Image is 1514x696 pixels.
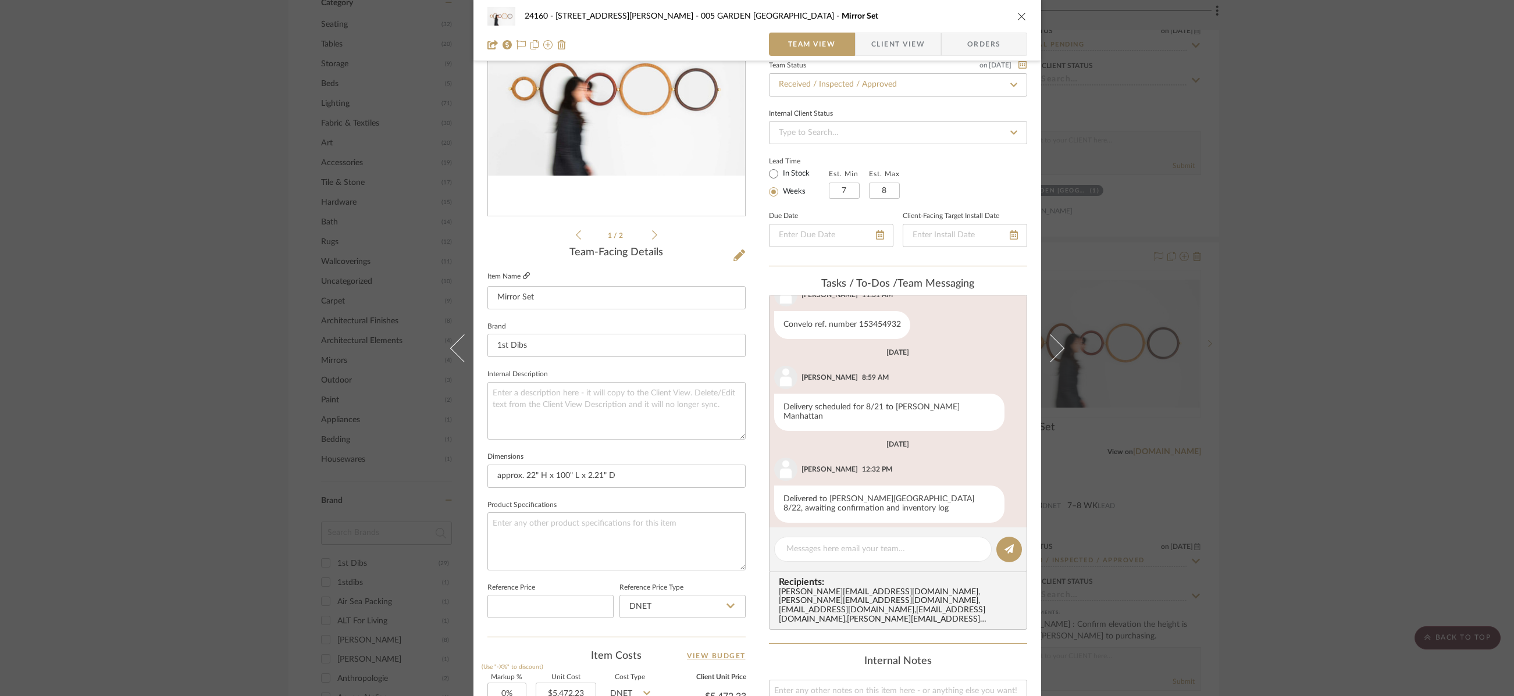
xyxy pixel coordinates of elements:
div: 12:32 PM [862,464,892,474]
div: 8:59 AM [862,372,889,383]
div: Internal Client Status [769,111,833,117]
img: Remove from project [557,40,567,49]
label: Client-Facing Target Install Date [903,213,999,219]
div: Item Costs [487,649,746,663]
img: user_avatar.png [774,458,797,481]
label: In Stock [781,169,810,179]
div: Delivery scheduled for 8/21 to [PERSON_NAME] Manhattan [774,394,1004,431]
label: Reference Price [487,585,535,591]
input: Type to Search… [769,121,1027,144]
button: close [1017,11,1027,22]
label: Est. Min [829,170,858,178]
label: Product Specifications [487,502,557,508]
label: Cost Type [605,674,655,680]
label: Unit Cost [536,674,596,680]
input: Enter Due Date [769,224,893,247]
span: Mirror Set [842,12,878,20]
div: [PERSON_NAME][EMAIL_ADDRESS][DOMAIN_NAME] , [PERSON_NAME][EMAIL_ADDRESS][DOMAIN_NAME] , [EMAIL_AD... [779,588,1022,625]
img: user_avatar.png [774,366,797,389]
input: Enter the dimensions of this item [487,465,746,488]
span: Recipients: [779,577,1022,587]
div: Delivered to [PERSON_NAME][GEOGRAPHIC_DATA] 8/22, awaiting confirmation and inventory log [774,486,1004,523]
img: e9f51edf-533a-4e9b-a2da-c479fd8a2529_48x40.jpg [487,5,515,28]
input: Enter Item Name [487,286,746,309]
a: View Budget [687,649,746,663]
span: Tasks / To-Dos / [821,279,897,289]
span: [DATE] [988,61,1013,69]
div: [DATE] [886,348,909,356]
span: 24160 - [STREET_ADDRESS][PERSON_NAME] [525,12,701,20]
label: Markup % [487,674,526,680]
span: Orders [954,33,1014,56]
label: Est. Max [869,170,900,178]
label: Lead Time [769,156,829,166]
div: Internal Notes [769,655,1027,668]
span: 2 [619,232,625,239]
div: Team Status [769,63,806,69]
div: team Messaging [769,278,1027,291]
input: Type to Search… [769,73,1027,97]
label: Internal Description [487,372,548,377]
label: Due Date [769,213,798,219]
input: Enter Install Date [903,224,1027,247]
span: Team View [788,33,836,56]
img: e9f51edf-533a-4e9b-a2da-c479fd8a2529_436x436.jpg [488,5,745,176]
label: Reference Price Type [619,585,683,591]
div: [DATE] [886,440,909,448]
label: Client Unit Price [664,674,746,680]
span: Client View [871,33,925,56]
div: Team-Facing Details [487,247,746,259]
mat-radio-group: Select item type [769,166,829,199]
label: Weeks [781,187,806,197]
span: on [979,62,988,69]
label: Brand [487,324,506,330]
div: Convelo ref. number 153454932 [774,311,910,339]
span: / [614,232,619,239]
div: [PERSON_NAME] [801,464,858,474]
input: Enter Brand [487,334,746,357]
label: Dimensions [487,454,523,460]
div: [PERSON_NAME] [801,372,858,383]
label: Item Name [487,272,530,281]
span: 005 GARDEN [GEOGRAPHIC_DATA] [701,12,842,20]
span: 1 [608,232,614,239]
